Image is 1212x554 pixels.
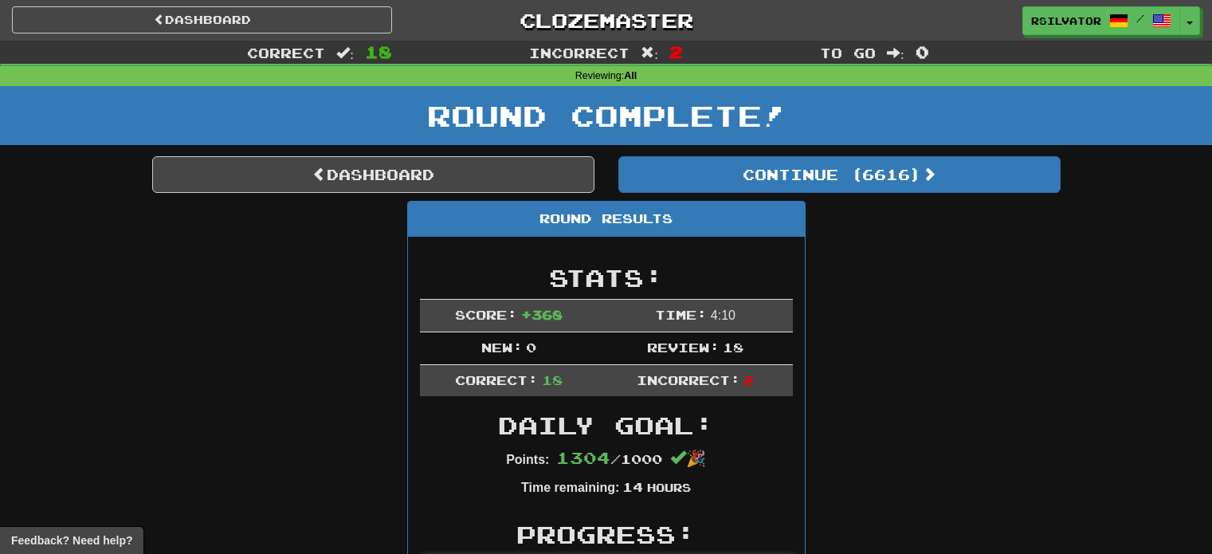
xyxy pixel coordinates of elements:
[506,453,549,466] strong: Points:
[12,6,392,33] a: Dashboard
[152,156,594,193] a: Dashboard
[743,372,754,387] span: 2
[669,42,683,61] span: 2
[556,451,662,466] span: / 1000
[723,340,743,355] span: 18
[455,307,517,322] span: Score:
[647,340,720,355] span: Review:
[618,156,1061,193] button: Continue (6616)
[416,6,796,34] a: Clozemaster
[1031,14,1101,28] span: rsilvator
[637,372,740,387] span: Incorrect:
[711,308,735,322] span: 4 : 10
[556,448,610,467] span: 1304
[247,45,325,61] span: Correct
[655,307,707,322] span: Time:
[622,479,643,494] span: 14
[820,45,876,61] span: To go
[11,532,132,548] span: Open feedback widget
[455,372,538,387] span: Correct:
[521,307,563,322] span: + 368
[887,46,904,60] span: :
[521,481,619,494] strong: Time remaining:
[641,46,658,60] span: :
[420,412,793,438] h2: Daily Goal:
[6,100,1206,132] h1: Round Complete!
[420,265,793,291] h2: Stats:
[420,521,793,548] h2: Progress:
[336,46,354,60] span: :
[670,450,706,467] span: 🎉
[526,340,536,355] span: 0
[481,340,523,355] span: New:
[1022,6,1180,35] a: rsilvator /
[916,42,929,61] span: 0
[529,45,630,61] span: Incorrect
[408,202,805,237] div: Round Results
[647,481,691,494] small: Hours
[624,70,637,81] strong: All
[542,372,563,387] span: 18
[365,42,392,61] span: 18
[1136,13,1144,24] span: /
